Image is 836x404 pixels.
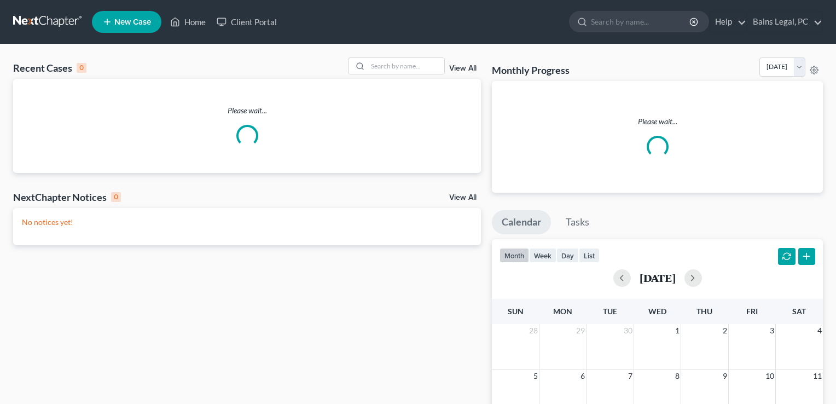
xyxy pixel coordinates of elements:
[722,324,728,337] span: 2
[114,18,151,26] span: New Case
[528,324,539,337] span: 28
[500,248,529,263] button: month
[13,61,86,74] div: Recent Cases
[747,12,822,32] a: Bains Legal, PC
[532,370,539,383] span: 5
[553,307,572,316] span: Mon
[165,12,211,32] a: Home
[556,248,579,263] button: day
[792,307,806,316] span: Sat
[13,191,121,204] div: NextChapter Notices
[556,210,599,234] a: Tasks
[816,324,823,337] span: 4
[623,324,634,337] span: 30
[674,324,681,337] span: 1
[508,307,524,316] span: Sun
[449,65,477,72] a: View All
[696,307,712,316] span: Thu
[492,64,570,77] h3: Monthly Progress
[449,194,477,201] a: View All
[368,58,444,74] input: Search by name...
[22,217,472,228] p: No notices yet!
[579,248,600,263] button: list
[579,370,586,383] span: 6
[492,210,551,234] a: Calendar
[722,370,728,383] span: 9
[710,12,746,32] a: Help
[674,370,681,383] span: 8
[764,370,775,383] span: 10
[812,370,823,383] span: 11
[648,307,666,316] span: Wed
[603,307,617,316] span: Tue
[591,11,691,32] input: Search by name...
[627,370,634,383] span: 7
[111,192,121,202] div: 0
[575,324,586,337] span: 29
[211,12,282,32] a: Client Portal
[640,272,676,284] h2: [DATE]
[769,324,775,337] span: 3
[13,105,481,116] p: Please wait...
[746,307,758,316] span: Fri
[77,63,86,73] div: 0
[501,116,814,127] p: Please wait...
[529,248,556,263] button: week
